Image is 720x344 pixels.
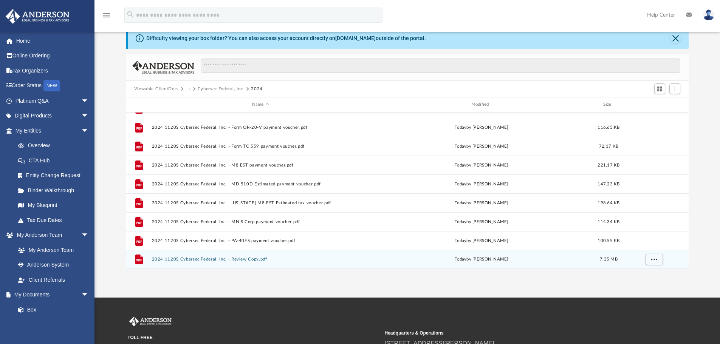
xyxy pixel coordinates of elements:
button: Cybersec Federal, Inc. [198,86,244,93]
div: Name [151,101,369,108]
a: Digital Productsarrow_drop_down [5,108,100,123]
button: Viewable-ClientDocs [134,86,179,93]
span: arrow_drop_down [81,93,96,109]
button: Switch to Grid View [654,83,666,94]
button: 2024 [251,86,263,93]
div: Difficulty viewing your box folder? You can also access your account directly on outside of the p... [146,34,426,42]
button: 2024 1120S Cybersec Federal, Inc. - Form OR-20-V payment voucher.pdf [152,125,369,130]
span: today [455,257,466,261]
a: Platinum Q&Aarrow_drop_down [5,93,100,108]
button: 2024 1120S Cybersec Federal, Inc. - Form TC 559 payment voucher.pdf [152,144,369,149]
span: arrow_drop_down [81,228,96,243]
a: My Blueprint [11,198,96,213]
button: 2024 1120S Cybersec Federal, Inc. - Review Copy.pdf [152,257,369,262]
div: by [PERSON_NAME] [373,199,590,206]
div: NEW [43,80,60,91]
a: Box [11,302,93,317]
div: id [627,101,680,108]
img: Anderson Advisors Platinum Portal [3,9,72,24]
a: Tax Organizers [5,63,100,78]
div: Modified [372,101,590,108]
span: today [455,182,466,186]
span: 114.34 KB [598,219,619,224]
button: 2024 1120S Cybersec Federal, Inc. - M8 EST payment voucher.pdf [152,163,369,168]
i: search [126,10,135,19]
button: 2024 1120S Cybersec Federal, Inc. - MD 510D Estimated payment voucher.pdf [152,182,369,187]
span: 221.17 KB [598,163,619,167]
a: menu [102,14,111,20]
a: My Entitiesarrow_drop_down [5,123,100,138]
a: Order StatusNEW [5,78,100,94]
input: Search files and folders [201,59,680,73]
a: Online Ordering [5,48,100,63]
div: by [PERSON_NAME] [373,218,590,225]
a: Entity Change Request [11,168,100,183]
div: by [PERSON_NAME] [373,162,590,168]
div: grid [126,113,689,269]
a: CTA Hub [11,153,100,168]
a: My Anderson Team [11,242,93,258]
a: Tax Due Dates [11,213,100,228]
span: today [455,125,466,129]
a: My Documentsarrow_drop_down [5,287,96,302]
a: Client Referrals [11,272,96,287]
img: Anderson Advisors Platinum Portal [128,316,173,326]
div: by [PERSON_NAME] [373,124,590,131]
span: today [455,238,466,242]
button: ··· [186,86,190,93]
span: today [455,201,466,205]
a: [DOMAIN_NAME] [335,35,376,41]
button: 2024 1120S Cybersec Federal, Inc. - [US_STATE] M8 EST Estimated tax voucher.pdf [152,201,369,205]
span: today [455,219,466,224]
div: by [PERSON_NAME] [373,256,590,263]
span: arrow_drop_down [81,287,96,303]
span: 198.64 KB [598,201,619,205]
img: User Pic [703,9,714,20]
button: 2024 1120S Cybersec Federal, Inc. - MN S Corp payment voucher.pdf [152,219,369,224]
a: Overview [11,138,100,153]
small: Headquarters & Operations [385,330,636,336]
span: 100.55 KB [598,238,619,242]
a: Anderson System [11,258,96,273]
button: 2024 1120S Cybersec Federal, Inc. - PA-40ES payment voucher.pdf [152,238,369,243]
small: TOLL FREE [128,334,379,341]
a: Meeting Minutes [11,317,96,332]
div: Size [593,101,624,108]
div: id [129,101,148,108]
button: Close [670,33,681,43]
a: My Anderson Teamarrow_drop_down [5,228,96,243]
span: arrow_drop_down [81,108,96,124]
a: Binder Walkthrough [11,183,100,198]
i: menu [102,11,111,20]
span: 7.35 MB [600,257,618,261]
span: today [455,144,466,148]
span: 116.65 KB [598,125,619,129]
button: Add [669,83,681,94]
a: Home [5,33,100,48]
button: More options [645,254,663,265]
span: 72.17 KB [599,144,618,148]
span: 147.23 KB [598,182,619,186]
span: today [455,163,466,167]
div: by [PERSON_NAME] [373,237,590,244]
div: by [PERSON_NAME] [373,143,590,150]
span: arrow_drop_down [81,123,96,139]
div: by [PERSON_NAME] [373,180,590,187]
